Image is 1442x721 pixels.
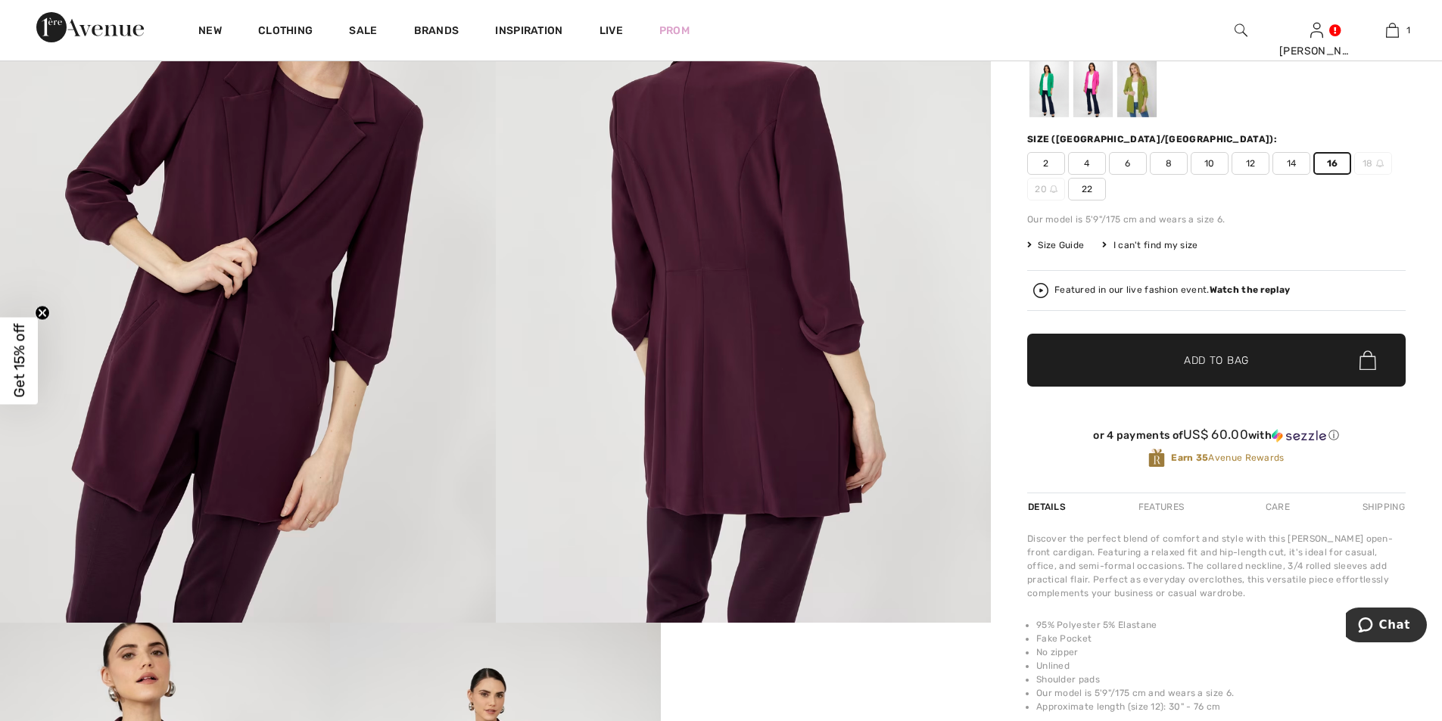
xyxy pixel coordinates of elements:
span: Avenue Rewards [1171,451,1284,465]
div: or 4 payments of with [1027,427,1406,443]
div: Discover the perfect blend of comfort and style with this [PERSON_NAME] open-front cardigan. Feat... [1027,532,1406,600]
a: 1 [1355,21,1429,39]
span: Add to Bag [1184,353,1249,368]
img: Watch the replay [1033,283,1048,298]
img: My Bag [1386,21,1399,39]
img: Avenue Rewards [1148,448,1165,468]
span: Inspiration [495,24,562,40]
li: Approximate length (size 12): 30" - 76 cm [1036,700,1406,713]
a: Prom [659,23,690,39]
iframe: Opens a widget where you can chat to one of our agents [1346,608,1427,645]
span: 8 [1150,152,1188,175]
li: Our model is 5'9"/175 cm and wears a size 6. [1036,686,1406,700]
img: Bag.svg [1359,350,1376,370]
li: Unlined [1036,659,1406,673]
strong: Watch the replay [1210,284,1291,295]
span: 16 [1313,152,1351,175]
a: Clothing [258,24,313,40]
span: 10 [1191,152,1229,175]
span: 12 [1232,152,1269,175]
a: Live [600,23,623,39]
div: [PERSON_NAME] [1279,43,1353,59]
span: Get 15% off [11,324,28,398]
a: New [198,24,222,40]
div: Bright Green [1029,61,1069,117]
div: I can't find my size [1102,238,1198,252]
span: 4 [1068,152,1106,175]
a: Sale [349,24,377,40]
img: Sezzle [1272,429,1326,443]
button: Add to Bag [1027,334,1406,387]
img: My Info [1310,21,1323,39]
li: 95% Polyester 5% Elastane [1036,618,1406,632]
span: 18 [1354,152,1392,175]
div: Featured in our live fashion event. [1054,285,1290,295]
div: or 4 payments ofUS$ 60.00withSezzle Click to learn more about Sezzle [1027,427,1406,448]
span: 1 [1406,23,1410,37]
div: Size ([GEOGRAPHIC_DATA]/[GEOGRAPHIC_DATA]): [1027,132,1280,146]
img: ring-m.svg [1050,185,1057,193]
img: search the website [1235,21,1247,39]
img: ring-m.svg [1376,160,1384,167]
span: 14 [1272,152,1310,175]
div: Details [1027,493,1070,521]
li: Fake Pocket [1036,632,1406,645]
li: Shoulder pads [1036,673,1406,686]
div: Fern [1117,61,1157,117]
span: 2 [1027,152,1065,175]
span: 6 [1109,152,1147,175]
div: Our model is 5'9"/175 cm and wears a size 6. [1027,213,1406,226]
span: US$ 60.00 [1183,427,1248,442]
a: Brands [414,24,459,40]
strong: Earn 35 [1171,452,1208,463]
div: Features [1126,493,1197,521]
span: Size Guide [1027,238,1084,252]
img: 1ère Avenue [36,12,144,42]
div: Bright pink [1073,61,1113,117]
span: 22 [1068,178,1106,200]
a: Sign In [1310,23,1323,37]
div: Care [1253,493,1303,521]
span: 20 [1027,178,1065,200]
li: No zipper [1036,645,1406,659]
button: Close teaser [35,305,50,320]
div: Shipping [1359,493,1406,521]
